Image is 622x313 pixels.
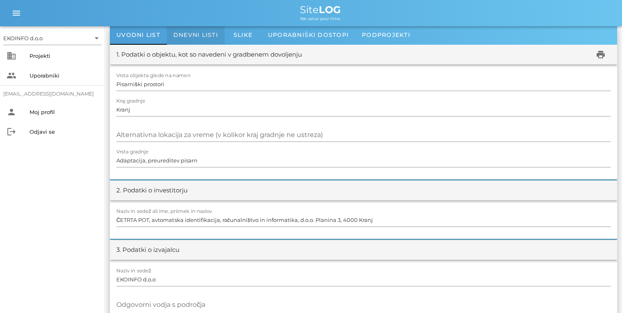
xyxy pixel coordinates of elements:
span: Site [300,4,341,16]
div: 1. Podatki o objektu, kot so navedeni v gradbenem dovoljenju [116,50,302,59]
div: EKOINFO d.o.o [3,32,102,45]
span: We value your time. [300,16,341,21]
i: logout [7,127,16,137]
label: Naziv in sedež ali ime, priimek in naslov [116,208,212,215]
div: Moj profil [30,109,98,115]
label: Vrsta gradnje [116,149,149,155]
div: Pripomoček za klepet [505,224,622,313]
div: Uporabniki [30,72,98,79]
span: Uvodni list [116,31,160,39]
i: people [7,71,16,80]
span: Uporabniški dostopi [268,31,349,39]
label: Naziv in sedež [116,268,151,274]
span: Dnevni listi [173,31,218,39]
i: menu [11,8,21,18]
div: Projekti [30,53,98,59]
i: arrow_drop_down [92,33,102,43]
i: business [7,51,16,61]
span: Slike [234,31,252,39]
i: print [596,50,606,59]
i: person [7,107,16,117]
label: Vrsta objekta glede na namen [116,73,191,79]
b: LOG [319,4,341,16]
div: 2. Podatki o investitorju [116,186,188,195]
div: Odjavi se [30,128,98,135]
span: Podprojekti [362,31,410,39]
iframe: Chat Widget [505,224,622,313]
label: Kraj gradnje [116,98,145,104]
div: 3. Podatki o izvajalcu [116,245,179,255]
div: EKOINFO d.o.o [3,34,43,42]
